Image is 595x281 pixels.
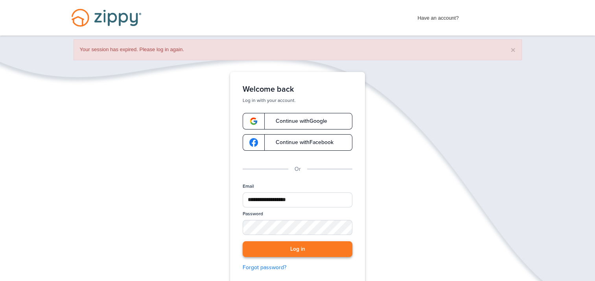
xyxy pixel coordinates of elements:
[74,39,522,60] div: Your session has expired. Please log in again.
[243,85,352,94] h1: Welcome back
[268,118,327,124] span: Continue with Google
[243,241,352,257] button: Log in
[510,46,515,54] button: ×
[243,192,352,207] input: Email
[249,117,258,126] img: google-logo
[243,113,352,129] a: google-logoContinue withGoogle
[249,138,258,147] img: google-logo
[243,134,352,151] a: google-logoContinue withFacebook
[243,97,352,104] p: Log in with your account.
[295,165,301,174] p: Or
[418,10,459,22] span: Have an account?
[243,263,352,272] a: Forgot password?
[243,220,352,235] input: Password
[268,140,333,145] span: Continue with Facebook
[243,211,263,217] label: Password
[243,183,254,190] label: Email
